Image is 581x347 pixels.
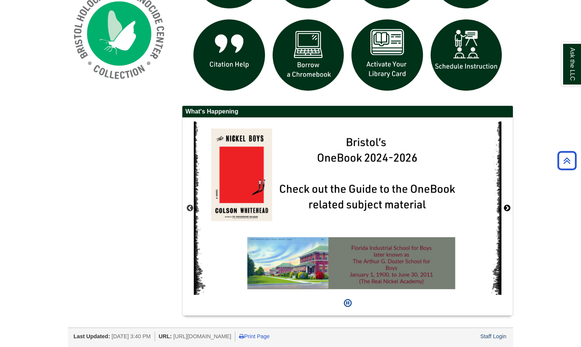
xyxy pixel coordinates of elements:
span: [DATE] 3:40 PM [112,333,151,339]
div: This box contains rotating images [194,122,501,295]
a: Back to Top [555,155,579,166]
a: Print Page [239,333,270,339]
img: The Nickel Boys OneBook [194,122,501,295]
img: For faculty. Schedule Library Instruction icon links to form. [427,16,506,95]
img: activate Library Card icon links to form to activate student ID into library card [348,16,427,95]
span: URL: [159,333,172,339]
a: Staff Login [480,333,506,339]
i: Print Page [239,334,244,339]
button: Next [503,205,511,212]
span: [URL][DOMAIN_NAME] [173,333,231,339]
button: Previous [186,205,194,212]
span: Last Updated: [73,333,110,339]
h2: What's Happening [182,106,513,118]
img: Borrow a chromebook icon links to the borrow a chromebook web page [269,16,348,95]
img: citation help icon links to citation help guide page [190,16,269,95]
button: Pause [342,295,354,312]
